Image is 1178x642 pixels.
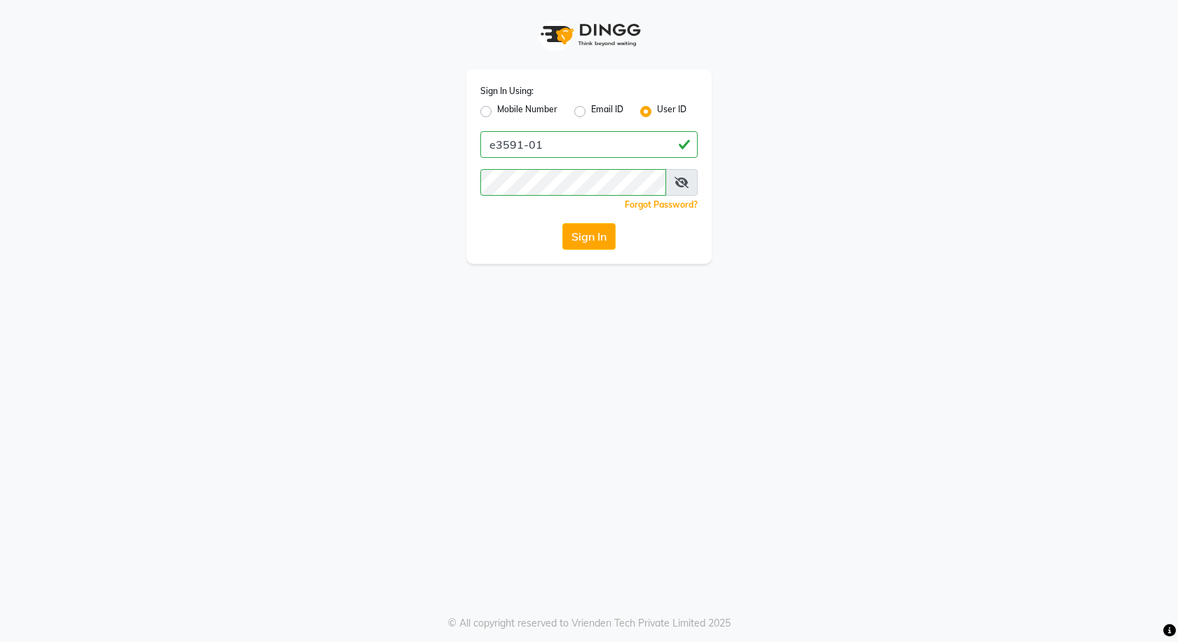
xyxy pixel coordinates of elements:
a: Forgot Password? [625,199,698,210]
input: Username [480,131,698,158]
img: logo1.svg [533,14,645,55]
label: User ID [657,103,686,120]
label: Sign In Using: [480,85,534,98]
label: Mobile Number [497,103,557,120]
label: Email ID [591,103,623,120]
button: Sign In [562,223,616,250]
input: Username [480,169,666,196]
